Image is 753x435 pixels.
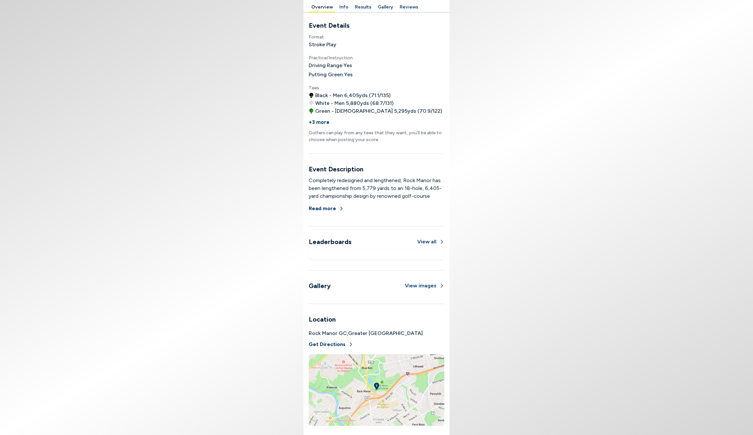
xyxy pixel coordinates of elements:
[397,2,421,12] button: Reviews
[309,115,330,129] button: +3 more
[309,34,324,40] span: Format
[405,282,444,290] button: View images
[315,99,393,107] span: White - Men 5,880 yds ( 68.7 / 131 )
[315,107,442,115] span: Green - [DEMOGRAPHIC_DATA] 5,295 yds ( 70.9 / 122 )
[309,129,444,143] p: Golfers can play from any tees that they want, you'll be able to choose when posting your score.
[309,314,444,324] h3: Location
[309,55,353,61] span: Practice/Instruction
[309,177,444,239] div: Completely redesigned and lengthened, Rock Manor has been lengthened from 5,779 yards to an 18-ho...
[352,2,374,12] button: Results
[309,21,444,30] h3: Event Details
[309,2,335,12] button: Overview
[315,92,391,99] span: Black - Men 6,405 yds ( 71.1 / 135 )
[309,281,331,291] h3: Gallery
[309,337,353,352] button: Get Directions
[309,62,444,69] h4: Driving Range: Yes
[309,41,444,49] h4: Stroke Play
[309,85,319,91] span: Tees
[309,354,444,426] img: Rock Manor GC
[417,238,444,246] button: View all
[309,71,444,79] h4: Putting Green: Yes
[309,164,444,174] h3: Event Description
[303,2,450,12] div: Manage your account
[309,329,423,337] span: Rock Manor GC , Greater [GEOGRAPHIC_DATA]
[337,2,351,12] button: Info
[309,201,344,216] button: Read more
[309,237,351,247] h3: Leaderboards
[375,2,396,12] button: Gallery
